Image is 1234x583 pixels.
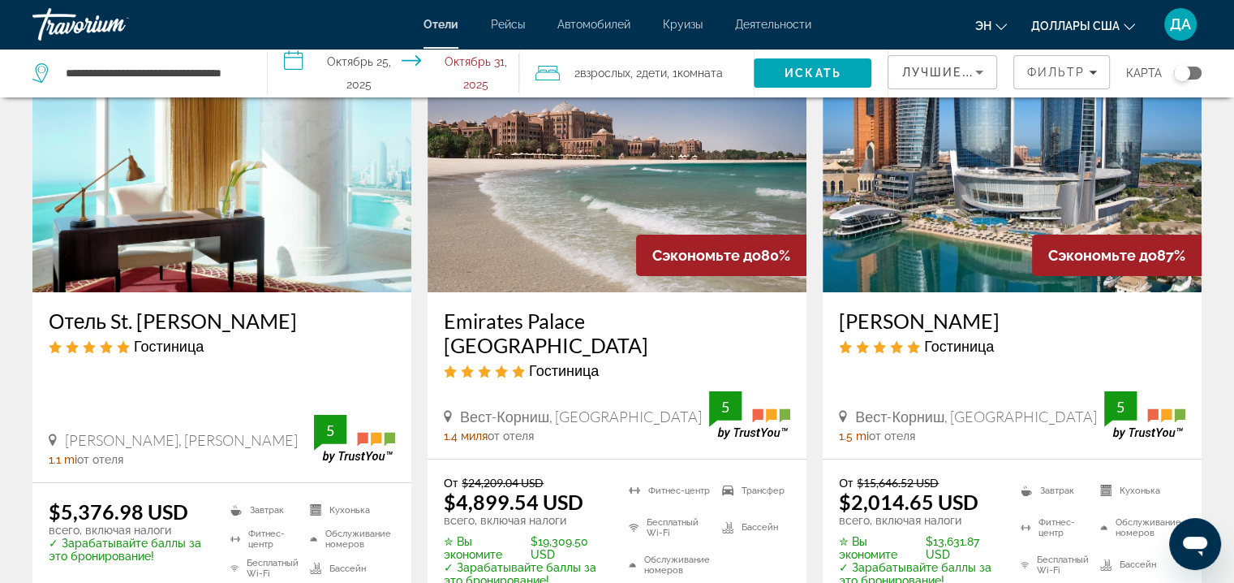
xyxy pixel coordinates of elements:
[630,67,642,80] font: , 2
[314,415,395,463] img: TrustYou guest rating badge
[64,61,243,85] input: Поиск направления от отеля
[580,67,630,80] span: Взрослых
[49,309,395,333] a: Отель St. [PERSON_NAME]
[32,3,195,45] a: Травориум
[839,309,1185,333] a: [PERSON_NAME]
[857,476,939,490] del: $15,646.52 USD
[444,535,527,561] span: ✮ Вы экономите
[49,453,77,466] span: 1.1 mi
[314,421,346,440] div: 5
[647,517,714,538] font: Бесплатный Wi-Fi
[444,430,488,443] span: 1.4 миля
[1120,559,1156,570] font: Бассейн
[652,247,761,264] span: Сэкономьте до
[839,476,853,490] span: От
[49,524,210,537] p: всего, включая налоги
[823,32,1202,292] img: Конрад Абу-Даби Этихад Тауэрс
[1159,7,1202,41] button: Пользовательское меню
[644,555,714,576] font: Обслуживание номеров
[636,235,806,276] div: 80%
[975,19,991,32] span: эн
[250,505,284,516] font: Завтрак
[519,49,755,97] button: Путешественники: 2 взрослых, 2 детей
[32,32,411,292] img: Отель St. Regis Абу-Даби
[1104,397,1137,417] div: 5
[926,535,1000,561] font: $13,631.87 USD
[529,361,599,379] span: Гостиница
[1040,486,1074,496] font: Завтрак
[49,337,395,355] div: 5-звездочный отель
[65,431,298,449] span: [PERSON_NAME], [PERSON_NAME]
[709,397,742,417] div: 5
[531,535,608,561] font: $19,309.50 USD
[444,361,790,379] div: 5-звездочный отель
[869,430,915,443] span: от отеля
[428,32,806,292] img: Emirates Palace Mandarin Oriental Абу-Даби
[134,337,204,355] span: Гостиница
[735,18,811,31] a: Деятельности
[248,529,302,550] font: Фитнес-центр
[785,67,841,80] span: Искать
[444,309,790,357] a: Emirates Palace [GEOGRAPHIC_DATA]
[901,66,1074,79] span: Лучшие предложения
[329,505,370,516] font: Кухонька
[839,490,978,514] ins: $2,014.65 USD
[924,337,994,355] span: Гостиница
[77,453,123,466] span: от отеля
[1170,16,1191,32] span: ДА
[488,430,534,443] span: от отеля
[1026,66,1085,79] span: Фильтр
[424,18,458,31] a: Отели
[855,408,1097,425] span: Вест-Корниш, [GEOGRAPHIC_DATA]
[1038,517,1092,538] font: Фитнес-центр
[329,564,366,574] font: Бассейн
[1126,62,1162,84] span: Карта
[1013,55,1110,89] button: Фильтры
[268,49,519,97] button: Выберите дату заезда и выезда
[444,514,608,527] p: всего, включая налоги
[49,537,210,563] p: ✓ Зарабатывайте баллы за это бронирование!
[491,18,525,31] a: Рейсы
[444,476,458,490] span: От
[574,67,580,80] font: 2
[663,18,703,31] a: Круизы
[462,476,544,490] del: $24,209.04 USD
[444,490,583,514] ins: $4,899.54 USD
[325,529,395,550] font: Обслуживание номеров
[975,14,1007,37] button: Изменение языка
[648,486,710,496] font: Фитнес-центр
[839,337,1185,355] div: 5-звездочный отель
[1037,555,1092,576] font: Бесплатный Wi-Fi
[742,486,785,496] font: Трансфер
[460,408,702,425] span: Вест-Корниш, [GEOGRAPHIC_DATA]
[667,67,677,80] font: , 1
[1116,517,1185,538] font: Обслуживание номеров
[677,67,723,80] span: Комната
[247,558,302,579] font: Бесплатный Wi-Fi
[1104,391,1185,439] img: TrustYou guest rating badge
[1162,66,1202,80] button: Переключить карту
[709,391,790,439] img: TrustYou guest rating badge
[1031,14,1135,37] button: Изменить валюту
[1169,518,1221,570] iframe: Кнопка запуска окна обмена сообщениями
[642,67,667,80] span: Дети
[1048,247,1157,264] span: Сэкономьте до
[754,58,871,88] button: Искать
[839,514,1000,527] p: всего, включая налоги
[742,522,778,533] font: Бассейн
[1120,486,1160,496] font: Кухонька
[1032,235,1202,276] div: 87%
[557,18,630,31] a: Автомобилей
[49,499,188,524] ins: $5,376.98 USD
